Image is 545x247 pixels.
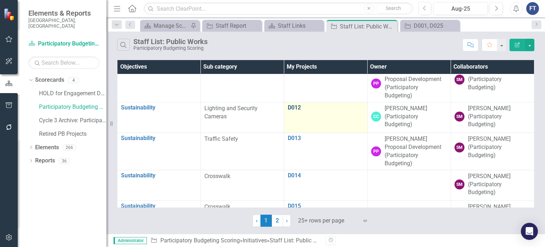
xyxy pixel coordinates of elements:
span: Search [386,5,401,11]
div: [PERSON_NAME] (Participatory Budgeting) [468,135,530,160]
div: [PERSON_NAME] Proposal Development (Participatory Budgeting) [385,135,447,167]
span: Administrator [114,237,147,244]
a: Reports [35,157,55,165]
td: Double-Click to Edit Right Click for Context Menu [284,201,367,232]
a: Participatory Budgeting Scoring [160,237,240,244]
td: Double-Click to Edit [200,65,284,102]
div: Staff List: Public Works [270,237,329,244]
span: 1 [260,215,272,227]
div: D001, D025 [414,21,458,30]
a: Elements [35,144,59,152]
span: Crosswalk [204,203,230,210]
div: Open Intercom Messenger [521,223,538,240]
td: Double-Click to Edit [367,170,451,201]
a: Sustainability [121,135,197,141]
td: Double-Click to Edit [451,201,534,232]
a: Staff Report [204,21,260,30]
td: Double-Click to Edit Right Click for Context Menu [284,170,367,201]
span: ‹ [256,217,258,224]
div: SM [455,143,464,152]
div: 266 [62,144,76,150]
span: Elements & Reports [28,9,99,17]
div: [PERSON_NAME] (Participatory Budgeting) [468,172,530,197]
td: Double-Click to Edit Right Click for Context Menu [284,102,367,133]
div: SM [455,179,464,189]
div: PP [371,146,381,156]
td: Double-Click to Edit [200,133,284,170]
div: Staff List: Public Works [133,38,208,45]
div: CC [371,112,381,122]
div: Staff Report [216,21,260,30]
td: Double-Click to Edit [367,201,451,232]
a: 2 [272,215,283,227]
a: Manage Scorecards [142,21,189,30]
div: [PERSON_NAME] (Participatory Budgeting) [468,67,530,92]
td: Double-Click to Edit [367,65,451,102]
td: Double-Click to Edit Right Click for Context Menu [117,65,201,102]
a: D012 [288,104,364,111]
td: Double-Click to Edit Right Click for Context Menu [117,201,201,232]
span: Lighting and Security Cameras [204,105,258,120]
a: Participatory Budgeting Scoring [39,103,106,111]
div: [PERSON_NAME] (Participatory Budgeting) [468,203,530,227]
div: Staff List: Public Works [340,22,396,31]
div: [PERSON_NAME] Proposal Development (Participatory Budgeting) [385,67,447,100]
button: Search [376,4,411,14]
span: Crosswalk [204,173,230,179]
td: Double-Click to Edit [200,170,284,201]
a: D014 [288,172,364,179]
a: Sustainability [121,203,197,209]
a: HOLD for Engagement Dept [39,90,106,98]
img: ClearPoint Strategy [3,7,17,21]
div: PP [371,79,381,88]
button: Aug-25 [433,2,488,15]
td: Double-Click to Edit Right Click for Context Menu [284,133,367,170]
div: SM [455,75,464,85]
td: Double-Click to Edit [451,102,534,133]
td: Double-Click to Edit Right Click for Context Menu [284,65,367,102]
td: Double-Click to Edit [451,170,534,201]
a: D015 [288,203,364,209]
a: Sustainability [121,172,197,179]
td: Double-Click to Edit [451,65,534,102]
input: Search ClearPoint... [144,2,413,15]
div: [PERSON_NAME] (Participatory Budgeting) [385,104,447,129]
div: Manage Scorecards [154,21,189,30]
div: 4 [68,77,79,83]
button: FT [526,2,539,15]
div: Aug-25 [436,5,485,13]
td: Double-Click to Edit Right Click for Context Menu [117,133,201,170]
div: Staff Links [278,21,322,30]
span: Traffic Safety [204,135,238,142]
a: Cycle 3 Archive: Participatory Budgeting Scoring [39,117,106,125]
div: SM [455,112,464,122]
a: Participatory Budgeting Scoring [28,40,99,48]
a: Staff Links [266,21,322,30]
div: [PERSON_NAME] (Participatory Budgeting) [468,104,530,129]
a: D001, D025 [402,21,458,30]
a: Scorecards [35,76,64,84]
span: › [286,217,288,224]
a: D013 [288,135,364,141]
a: Sustainability [121,104,197,111]
div: Participatory Budgeting Scoring [133,45,208,51]
a: Initiatives [243,237,267,244]
td: Double-Click to Edit Right Click for Context Menu [117,102,201,133]
div: » » [150,237,320,245]
small: [GEOGRAPHIC_DATA], [GEOGRAPHIC_DATA] [28,17,99,29]
td: Double-Click to Edit [367,102,451,133]
div: 36 [59,158,70,164]
td: Double-Click to Edit Right Click for Context Menu [117,170,201,201]
td: Double-Click to Edit [200,201,284,232]
td: Double-Click to Edit [200,102,284,133]
input: Search Below... [28,57,99,69]
td: Double-Click to Edit [367,133,451,170]
td: Double-Click to Edit [451,133,534,170]
a: Retired PB Projects [39,130,106,138]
